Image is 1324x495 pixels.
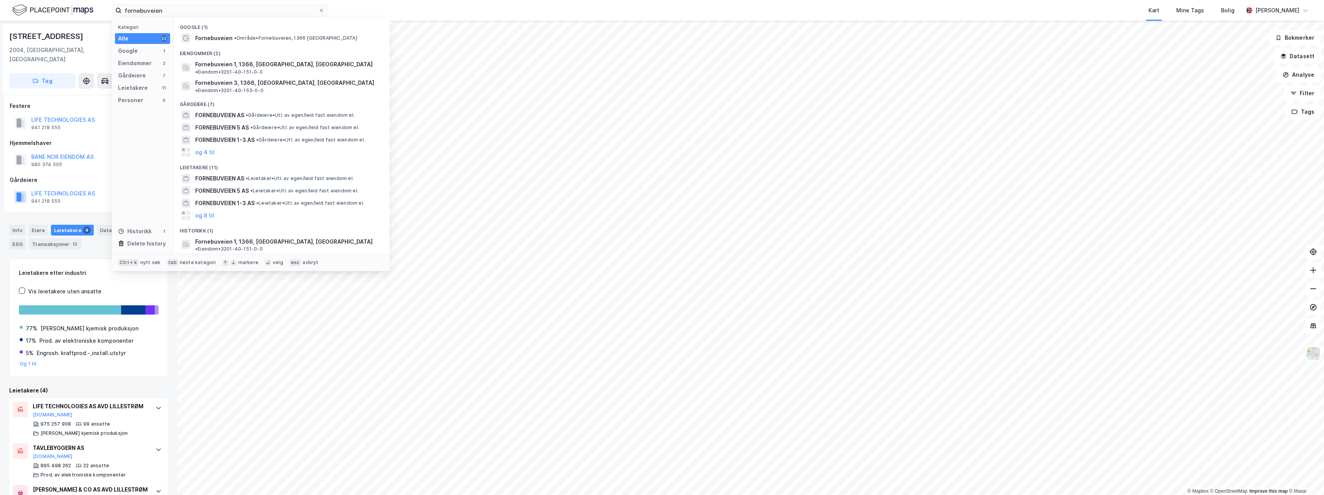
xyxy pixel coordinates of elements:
[31,125,61,131] div: 941 218 555
[302,259,318,266] div: avbryt
[161,35,167,42] div: 22
[195,88,263,94] span: Eiendom • 3201-40-153-0-0
[83,226,91,234] div: 4
[33,485,148,494] div: [PERSON_NAME] & CO AS AVD LILLESTRØM
[41,421,71,427] div: 975 257 908
[161,228,167,234] div: 1
[29,225,48,236] div: Eiere
[256,137,365,143] span: Gårdeiere • Utl. av egen/leid fast eiendom el.
[140,259,161,266] div: nytt søk
[256,137,258,143] span: •
[180,259,216,266] div: neste kategori
[37,349,126,358] div: Engrosh. kraftprod.-,install.utstyr
[256,200,258,206] span: •
[10,175,168,185] div: Gårdeiere
[234,35,236,41] span: •
[238,259,258,266] div: markere
[31,162,62,168] div: 980 374 505
[1269,30,1321,45] button: Bokmerker
[1176,6,1204,15] div: Mine Tags
[41,463,71,469] div: 895 498 262
[1221,6,1234,15] div: Bolig
[195,199,255,208] span: FORNEBUVEIEN 1-3 AS
[195,186,249,195] span: FORNEBUVEIEN 5 AS
[10,138,168,148] div: Hjemmelshaver
[29,239,82,249] div: Transaksjoner
[1255,6,1299,15] div: [PERSON_NAME]
[161,72,167,79] div: 7
[195,34,233,43] span: Fornebuveien
[195,60,373,69] span: Fornebuveien 1, 1366, [GEOGRAPHIC_DATA], [GEOGRAPHIC_DATA]
[246,175,354,182] span: Leietaker • Utl. av egen/leid fast eiendom el.
[33,453,73,460] button: [DOMAIN_NAME]
[195,135,255,145] span: FORNEBUVEIEN 1-3 AS
[31,198,61,204] div: 941 218 555
[9,45,123,64] div: 2004, [GEOGRAPHIC_DATA], [GEOGRAPHIC_DATA]
[1285,458,1324,495] div: Kontrollprogram for chat
[1285,104,1321,120] button: Tags
[39,336,133,345] div: Prod. av elektroniske komponenter
[1210,488,1248,494] a: OpenStreetMap
[118,83,148,93] div: Leietakere
[12,3,93,17] img: logo.f888ab2527a4732fd821a326f86c7f29.svg
[195,246,263,252] span: Eiendom • 3201-40-151-0-0
[174,95,390,109] div: Gårdeiere (7)
[9,30,85,42] div: [STREET_ADDRESS]
[161,60,167,66] div: 2
[20,361,37,367] button: Og 1 til
[1250,488,1288,494] a: Improve this map
[174,44,390,58] div: Eiendommer (2)
[41,430,128,436] div: [PERSON_NAME] kjemisk produksjon
[41,472,126,478] div: Prod. av elektroniske komponenter
[19,268,159,278] div: Leietakere etter industri
[161,48,167,54] div: 1
[26,336,36,345] div: 17%
[97,225,126,236] div: Datasett
[10,101,168,111] div: Festere
[118,59,152,68] div: Eiendommer
[195,246,198,252] span: •
[195,237,373,246] span: Fornebuveien 1, 1366, [GEOGRAPHIC_DATA], [GEOGRAPHIC_DATA]
[118,227,152,236] div: Historikk
[33,402,148,411] div: LIFE TECHNOLOGIES AS AVD LILLESTRØM
[1306,346,1321,361] img: Z
[28,287,101,296] div: Vis leietakere uten ansatte
[161,97,167,103] div: 0
[234,35,357,41] span: Område • Fornebuveien, 1366 [GEOGRAPHIC_DATA]
[51,225,94,236] div: Leietakere
[250,125,359,131] span: Gårdeiere • Utl. av egen/leid fast eiendom el.
[174,18,390,32] div: Google (1)
[26,349,34,358] div: 5%
[118,96,143,105] div: Personer
[246,112,248,118] span: •
[33,412,73,418] button: [DOMAIN_NAME]
[41,324,138,333] div: [PERSON_NAME] kjemisk produksjon
[195,69,198,75] span: •
[195,78,374,88] span: Fornebuveien 3, 1366, [GEOGRAPHIC_DATA], [GEOGRAPHIC_DATA]
[1285,458,1324,495] iframe: Chat Widget
[161,85,167,91] div: 11
[127,239,166,248] div: Delete history
[122,5,318,16] input: Søk på adresse, matrikkel, gårdeiere, leietakere eller personer
[118,46,138,56] div: Google
[250,188,358,194] span: Leietaker • Utl. av egen/leid fast eiendom el.
[195,123,249,132] span: FORNEBUVEIEN 5 AS
[83,421,110,427] div: 99 ansatte
[167,259,178,266] div: tab
[9,239,26,249] div: ESG
[195,88,198,93] span: •
[195,211,214,220] button: og 8 til
[246,112,355,118] span: Gårdeiere • Utl. av egen/leid fast eiendom el.
[118,34,128,43] div: Alle
[1276,67,1321,82] button: Analyse
[273,259,283,266] div: velg
[1284,86,1321,101] button: Filter
[9,225,25,236] div: Info
[118,71,146,80] div: Gårdeiere
[195,148,214,157] button: og 4 til
[246,175,248,181] span: •
[118,24,170,30] div: Kategori
[26,324,37,333] div: 77%
[289,259,301,266] div: esc
[83,463,109,469] div: 22 ansatte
